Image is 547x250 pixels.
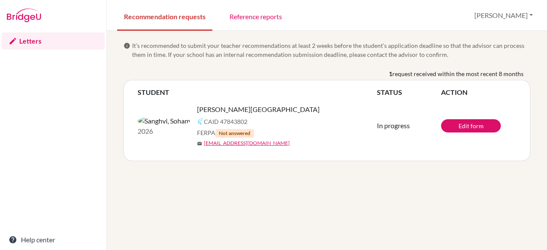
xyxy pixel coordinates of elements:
th: STATUS [377,87,441,97]
a: Help center [2,231,105,248]
span: It’s recommended to submit your teacher recommendations at least 2 weeks before the student’s app... [132,41,530,59]
th: STUDENT [138,87,377,97]
span: [PERSON_NAME][GEOGRAPHIC_DATA] [197,104,320,115]
span: Not answered [215,129,254,138]
a: [EMAIL_ADDRESS][DOMAIN_NAME] [204,139,290,147]
b: 1 [389,69,392,78]
p: 2026 [138,126,190,136]
img: Bridge-U [7,9,41,22]
span: info [124,42,130,49]
span: mail [197,141,202,146]
a: Recommendation requests [117,1,212,31]
th: ACTION [441,87,516,97]
button: [PERSON_NAME] [471,7,537,24]
span: CAID 47843802 [204,117,247,126]
a: Letters [2,32,105,50]
a: Edit form [441,119,501,132]
a: Reference reports [223,1,289,31]
span: In progress [377,121,410,129]
img: Common App logo [197,118,204,125]
img: Sanghvi, Soham [138,116,190,126]
span: FERPA [197,128,254,138]
span: request received within the most recent 8 months [392,69,523,78]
